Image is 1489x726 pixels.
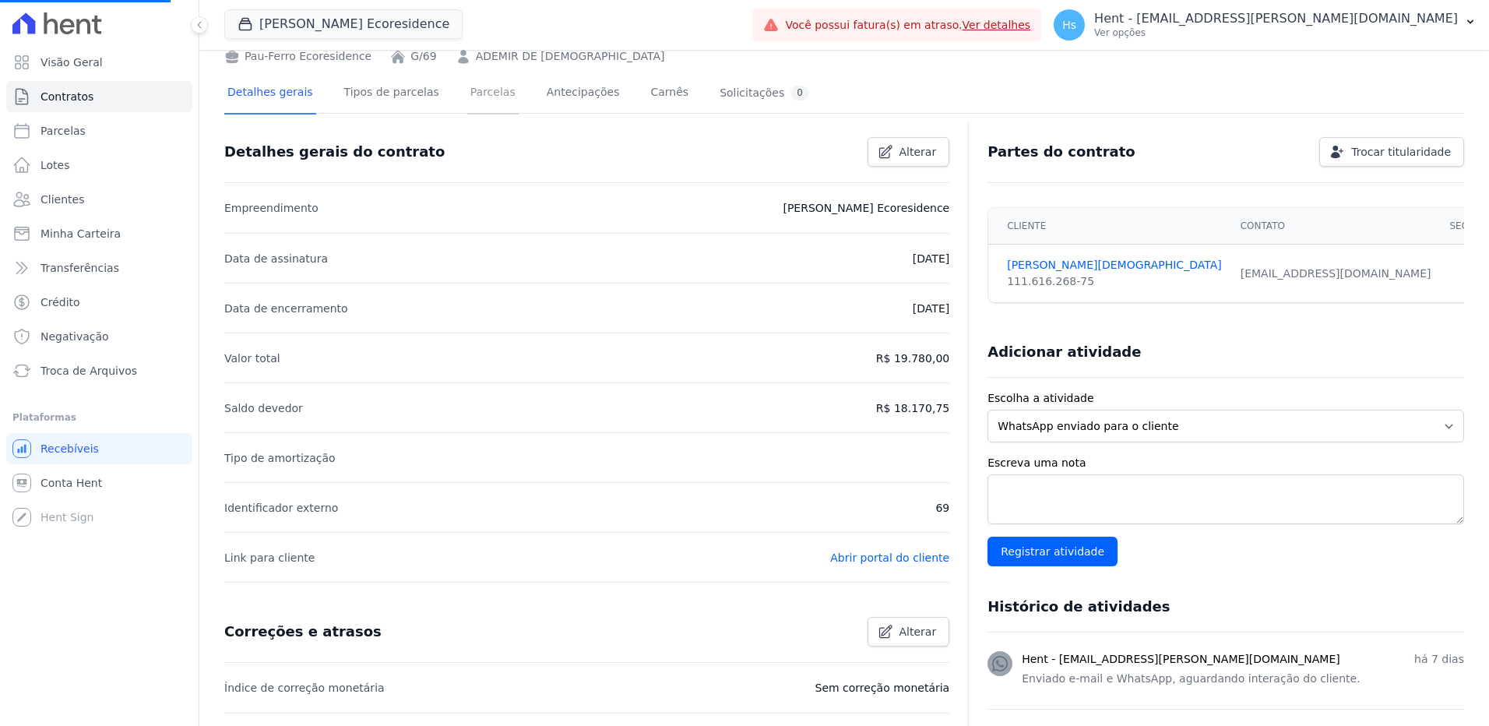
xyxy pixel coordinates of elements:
a: Recebíveis [6,433,192,464]
p: [DATE] [913,249,949,268]
h3: Partes do contrato [987,143,1135,161]
p: R$ 19.780,00 [876,349,949,368]
a: Detalhes gerais [224,73,316,115]
p: Tipo de amortização [224,449,336,467]
p: Valor total [224,349,280,368]
span: Lotes [40,157,70,173]
div: Plataformas [12,408,186,427]
p: Link para cliente [224,548,315,567]
span: Troca de Arquivos [40,363,137,379]
span: Conta Hent [40,475,102,491]
a: Negativação [6,321,192,352]
button: Hs Hent - [EMAIL_ADDRESS][PERSON_NAME][DOMAIN_NAME] Ver opções [1041,3,1489,47]
a: Solicitações0 [716,73,812,115]
a: Conta Hent [6,467,192,499]
p: Empreendimento [224,199,319,217]
a: ADEMIR DE [DEMOGRAPHIC_DATA] [476,48,665,65]
p: há 7 dias [1414,651,1464,668]
a: Tipos de parcelas [341,73,442,115]
p: Data de encerramento [224,299,348,318]
a: Parcelas [467,73,519,115]
span: Recebíveis [40,441,99,456]
span: Alterar [899,144,937,160]
div: 0 [790,86,809,100]
a: Contratos [6,81,192,112]
th: Cliente [988,208,1230,245]
span: Parcelas [40,123,86,139]
a: Visão Geral [6,47,192,78]
p: Data de assinatura [224,249,328,268]
span: Contratos [40,89,93,104]
a: Clientes [6,184,192,215]
div: Pau-Ferro Ecoresidence [224,48,371,65]
button: [PERSON_NAME] Ecoresidence [224,9,463,39]
span: Transferências [40,260,119,276]
div: [EMAIL_ADDRESS][DOMAIN_NAME] [1241,266,1431,282]
p: [DATE] [913,299,949,318]
a: Transferências [6,252,192,284]
h3: Adicionar atividade [987,343,1141,361]
h3: Hent - [EMAIL_ADDRESS][PERSON_NAME][DOMAIN_NAME] [1022,651,1340,668]
p: Identificador externo [224,499,338,517]
span: Crédito [40,294,80,310]
h3: Correções e atrasos [224,622,382,641]
a: Alterar [868,137,950,167]
p: [PERSON_NAME] Ecoresidence [783,199,949,217]
a: Crédito [6,287,192,318]
span: Negativação [40,329,109,344]
a: Antecipações [544,73,623,115]
a: G/69 [410,48,436,65]
span: Minha Carteira [40,226,121,241]
h3: Detalhes gerais do contrato [224,143,445,161]
a: Carnês [647,73,692,115]
p: Enviado e-mail e WhatsApp, aguardando interação do cliente. [1022,671,1464,687]
p: Saldo devedor [224,399,303,418]
span: Clientes [40,192,84,207]
a: Ver detalhes [963,19,1031,31]
p: R$ 18.170,75 [876,399,949,418]
span: Visão Geral [40,55,103,70]
a: [PERSON_NAME][DEMOGRAPHIC_DATA] [1007,257,1221,273]
p: Índice de correção monetária [224,678,385,697]
p: Hent - [EMAIL_ADDRESS][PERSON_NAME][DOMAIN_NAME] [1094,11,1458,26]
p: Ver opções [1094,26,1458,39]
a: Alterar [868,617,950,647]
th: Contato [1231,208,1441,245]
p: Sem correção monetária [815,678,950,697]
span: Você possui fatura(s) em atraso. [785,17,1030,33]
label: Escreva uma nota [987,455,1464,471]
a: Trocar titularidade [1319,137,1464,167]
div: Solicitações [720,86,809,100]
span: Alterar [899,624,937,640]
div: 111.616.268-75 [1007,273,1221,290]
h3: Histórico de atividades [987,597,1170,616]
p: 69 [935,499,949,517]
span: Trocar titularidade [1351,144,1451,160]
span: Hs [1062,19,1076,30]
label: Escolha a atividade [987,390,1464,407]
a: Abrir portal do cliente [830,552,949,564]
a: Minha Carteira [6,218,192,249]
a: Lotes [6,150,192,181]
a: Parcelas [6,115,192,146]
a: Troca de Arquivos [6,355,192,386]
input: Registrar atividade [987,537,1118,566]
